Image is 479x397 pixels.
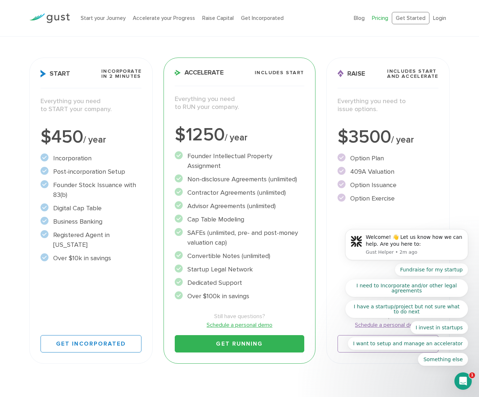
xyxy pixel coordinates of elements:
[175,126,304,144] div: $1250
[202,15,234,21] a: Raise Capital
[338,70,344,77] img: Raise Icon
[175,335,304,352] a: Get Running
[175,278,304,288] li: Dedicated Support
[101,69,141,79] span: Incorporate in 2 Minutes
[469,372,475,378] span: 1
[334,115,479,377] iframe: Intercom notifications message
[41,167,141,177] li: Post-incorporation Setup
[338,97,438,114] p: Everything you need to issue options.
[175,174,304,184] li: Non-disclosure Agreements (unlimited)
[354,15,365,21] a: Blog
[175,312,304,321] span: Still have questions?
[41,97,141,114] p: Everything you need to START your company.
[41,180,141,200] li: Founder Stock Issuance with 83(b)
[81,15,126,21] a: Start your Journey
[41,335,141,352] a: Get Incorporated
[392,12,429,25] a: Get Started
[41,70,46,77] img: Start Icon X2
[225,132,247,143] span: / year
[175,228,304,248] li: SAFEs (unlimited, pre- and post-money valuation cap)
[83,134,106,145] span: / year
[338,70,365,77] span: Raise
[175,151,304,171] li: Founder Intellectual Property Assignment
[175,251,304,261] li: Convertible Notes (unlimited)
[29,13,70,23] img: Gust Logo
[387,69,438,79] span: Includes START and ACCELERATE
[41,217,141,227] li: Business Banking
[175,201,304,211] li: Advisor Agreements (unlimited)
[175,188,304,198] li: Contractor Agreements (unlimited)
[255,70,304,75] span: Includes START
[175,95,304,111] p: Everything you need to RUN your company.
[41,203,141,213] li: Digital Cap Table
[433,15,446,21] a: Login
[241,15,284,21] a: Get Incorporated
[41,253,141,263] li: Over $10k in savings
[41,230,141,250] li: Registered Agent in [US_STATE]
[175,321,304,329] a: Schedule a personal demo
[175,215,304,224] li: Cap Table Modeling
[41,153,141,163] li: Incorporation
[175,69,224,76] span: Accelerate
[372,15,388,21] a: Pricing
[175,70,181,76] img: Accelerate Icon
[175,291,304,301] li: Over $100k in savings
[133,15,195,21] a: Accelerate your Progress
[175,265,304,274] li: Startup Legal Network
[41,128,141,146] div: $450
[41,70,70,77] span: Start
[454,372,472,390] iframe: Intercom live chat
